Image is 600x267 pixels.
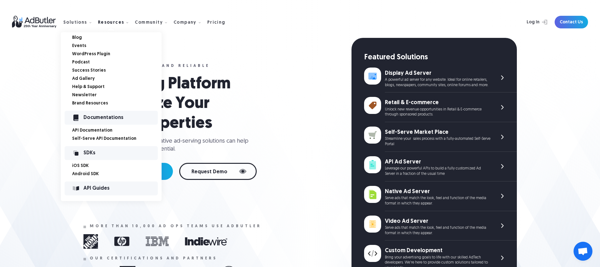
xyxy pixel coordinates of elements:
div: Serve ads that match the look, feel and function of the media format in which they appear. [385,196,490,206]
div: Self-Serve Market Place [385,128,490,136]
a: Self-Serve API Documentation [72,137,162,141]
a: Help & Support [72,85,162,89]
div: Native Ad Server [385,188,490,196]
div: Display Ad Server [385,69,490,77]
a: Podcast [72,60,162,65]
h1: Ad Serving Platform to Monetize Your Digital Properties [83,74,247,133]
a: API Ad Server Leverage our powerful APIs to build a fully customized Ad Server in a fraction of t... [364,152,517,181]
a: iOS SDK [72,164,162,168]
div: Custom Development [385,247,490,255]
div: Our certifications and partners [90,256,217,261]
div: Serve ads that match the look, feel and function of the media format in which they appear. [385,225,490,236]
a: Self-Serve Market Place Streamline your sales process with a fully-automated Self-Serve Portal [364,122,517,152]
div: Pricing [207,21,226,25]
a: Native Ad Server Serve ads that match the look, feel and function of the media format in which th... [364,181,517,211]
div: Unlock new revenue opportunities in Retail & E-commerce through sponsored products. [385,107,490,118]
a: Log In [510,16,551,28]
a: Blog [72,36,162,40]
div: Streamline your sales process with a fully-automated Self-Serve Portal [385,136,490,147]
div: Discover how AdButler's innovative ad-serving solutions can help maximize your advertising potent... [83,137,254,153]
div: Featured Solutions [364,52,517,63]
div: A powerful ad server for any website. Ideal for online retailers, blogs, newspapers, community si... [385,77,490,88]
a: Android SDK [72,172,162,176]
a: Request Demo [179,163,257,180]
a: Ad Gallery [72,77,162,81]
a: Success Stories [72,68,162,73]
a: Newsletter [72,93,162,98]
a: Open chat [574,242,592,261]
div: Solutions [63,21,87,25]
a: Pricing [207,19,231,25]
a: API Documentation [72,128,162,133]
div: Video Ad Server [385,217,490,225]
div: Community [135,21,163,25]
a: WordPress Plugin [72,52,162,56]
div: SDKs [83,151,158,155]
div: Documentations [83,116,158,120]
div: API Ad Server [385,158,490,166]
div: Resources [98,21,124,25]
a: Display Ad Server A powerful ad server for any website. Ideal for online retailers, blogs, newspa... [364,63,517,93]
a: API Guides [61,181,162,195]
div: Retail & E-commerce [385,99,490,107]
a: Contact Us [555,16,588,28]
a: Retail & E-commerce Unlock new revenue opportunities in Retail & E-commerce through sponsored pro... [364,92,517,122]
div: Company [174,21,197,25]
div: API Guides [83,186,158,191]
a: Brand Resources [72,101,162,106]
div: More than 10,000 ad ops teams use adbutler [90,224,261,228]
a: Video Ad Server Serve ads that match the look, feel and function of the media format in which the... [364,211,517,241]
div: Leverage our powerful APIs to build a fully customized Ad Server in a fraction of the usual time [385,166,490,177]
a: Events [72,44,162,48]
